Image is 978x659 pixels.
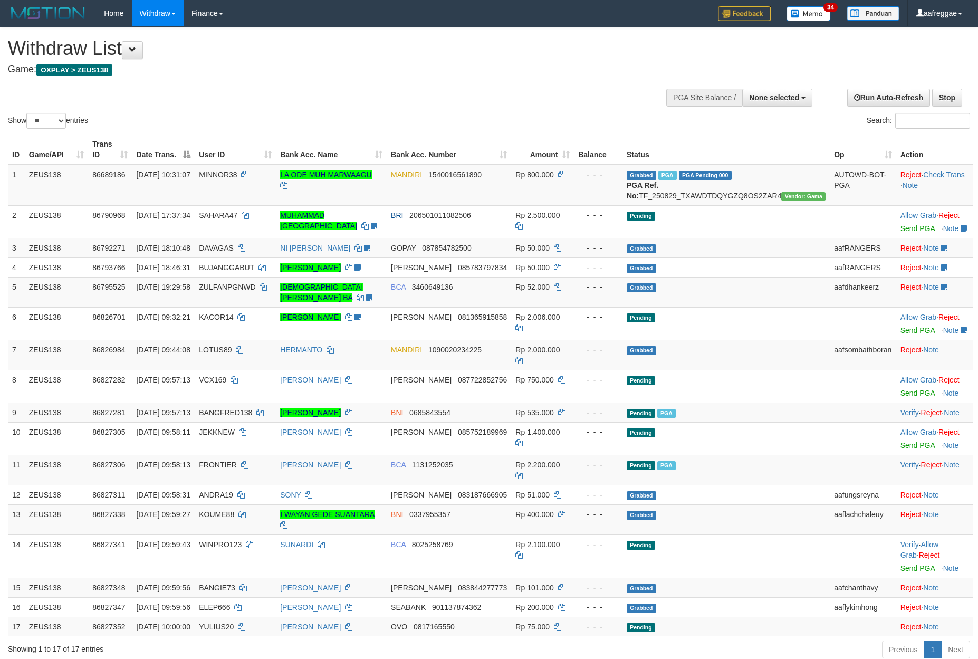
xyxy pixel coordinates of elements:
[923,584,939,592] a: Note
[511,135,573,165] th: Amount: activate to sort column ascending
[199,313,233,321] span: KACOR14
[136,313,190,321] span: [DATE] 09:32:21
[923,603,939,612] a: Note
[830,485,896,504] td: aafungsreyna
[412,283,453,291] span: Copy 3460649136 to clipboard
[199,346,232,354] span: LOTUS89
[92,540,125,549] span: 86827341
[943,326,959,335] a: Note
[391,376,452,384] span: [PERSON_NAME]
[8,617,25,636] td: 17
[412,540,453,549] span: Copy 8025258769 to clipboard
[787,6,831,21] img: Button%20Memo.svg
[8,485,25,504] td: 12
[391,170,422,179] span: MANDIRI
[895,113,970,129] input: Search:
[8,597,25,617] td: 16
[515,244,550,252] span: Rp 50.000
[136,510,190,519] span: [DATE] 09:59:27
[391,408,403,417] span: BNI
[458,428,507,436] span: Copy 085752189969 to clipboard
[900,170,922,179] a: Reject
[627,511,656,520] span: Grabbed
[92,603,125,612] span: 86827347
[8,238,25,257] td: 3
[25,205,88,238] td: ZEUS138
[280,623,341,631] a: [PERSON_NAME]
[92,408,125,417] span: 86827281
[132,135,195,165] th: Date Trans.: activate to sort column descending
[943,441,959,450] a: Note
[830,504,896,534] td: aaflachchaleuy
[25,485,88,504] td: ZEUS138
[8,578,25,597] td: 15
[92,623,125,631] span: 86827352
[391,313,452,321] span: [PERSON_NAME]
[280,428,341,436] a: [PERSON_NAME]
[515,313,560,321] span: Rp 2.006.000
[25,238,88,257] td: ZEUS138
[92,376,125,384] span: 86827282
[921,461,942,469] a: Reject
[280,510,374,519] a: I WAYAN GEDE SUANTARA
[391,346,422,354] span: MANDIRI
[578,582,618,593] div: - - -
[896,238,973,257] td: ·
[280,244,350,252] a: NI [PERSON_NAME]
[900,263,922,272] a: Reject
[280,170,371,179] a: LA ODE MUH MARWAAGU
[391,584,452,592] span: [PERSON_NAME]
[896,455,973,485] td: · ·
[391,461,406,469] span: BCA
[391,428,452,436] span: [PERSON_NAME]
[136,263,190,272] span: [DATE] 18:46:31
[199,428,235,436] span: JEKKNEW
[943,389,959,397] a: Note
[932,89,962,107] a: Stop
[199,283,255,291] span: ZULFANPGNWD
[280,346,322,354] a: HERMANTO
[900,428,938,436] span: ·
[136,346,190,354] span: [DATE] 09:44:08
[679,171,732,180] span: PGA Pending
[578,169,618,180] div: - - -
[92,170,125,179] span: 86689186
[578,407,618,418] div: - - -
[900,346,922,354] a: Reject
[944,461,960,469] a: Note
[900,510,922,519] a: Reject
[896,205,973,238] td: ·
[280,313,341,321] a: [PERSON_NAME]
[900,376,936,384] a: Allow Grab
[195,135,276,165] th: User ID: activate to sort column ascending
[578,345,618,355] div: - - -
[622,165,830,206] td: TF_250829_TXAWDTDQYGZQ8OS2ZAR4
[92,211,125,219] span: 86790968
[900,491,922,499] a: Reject
[199,408,252,417] span: BANGFRED138
[896,403,973,422] td: · ·
[896,597,973,617] td: ·
[25,257,88,277] td: ZEUS138
[900,313,938,321] span: ·
[458,376,507,384] span: Copy 087722852756 to clipboard
[8,307,25,340] td: 6
[387,135,511,165] th: Bank Acc. Number: activate to sort column ascending
[627,212,655,221] span: Pending
[8,455,25,485] td: 11
[622,135,830,165] th: Status
[830,277,896,307] td: aafdhankeerz
[900,408,919,417] a: Verify
[136,244,190,252] span: [DATE] 18:10:48
[658,171,677,180] span: Marked by aafkaynarin
[830,578,896,597] td: aafchanthavy
[199,244,234,252] span: DAVAGAS
[8,403,25,422] td: 9
[8,64,641,75] h4: Game:
[923,510,939,519] a: Note
[25,597,88,617] td: ZEUS138
[8,504,25,534] td: 13
[903,181,918,189] a: Note
[280,461,341,469] a: [PERSON_NAME]
[627,181,658,200] b: PGA Ref. No:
